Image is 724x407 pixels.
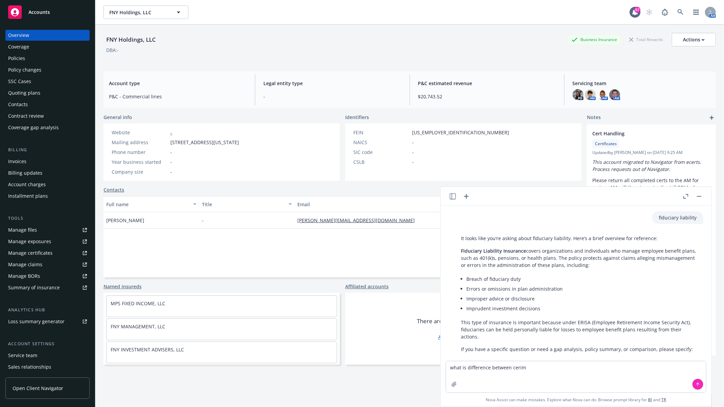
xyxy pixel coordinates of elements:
a: FNY INVESTMENT ADVISERS, LLC [111,346,184,353]
div: Billing [5,147,90,153]
a: Manage files [5,225,90,235]
div: Phone number [112,149,168,156]
a: Quoting plans [5,88,90,98]
span: FNY Holdings, LLC [109,9,168,16]
button: FNY Holdings, LLC [104,5,188,19]
a: Installment plans [5,191,90,201]
button: Email [295,196,454,212]
div: Coverage [8,41,29,52]
a: Manage BORs [5,271,90,282]
a: Account charges [5,179,90,190]
img: photo [573,89,583,100]
span: Identifiers [345,114,369,121]
div: Policy changes [8,64,41,75]
span: Accounts [29,9,50,15]
a: Sales relationships [5,362,90,372]
a: Add affiliated account [439,333,488,341]
div: Manage certificates [8,248,53,258]
div: Cert HandlingCertificatesUpdatedby [PERSON_NAME] on [DATE] 9:25 AMThis account migrated to Naviga... [587,124,716,203]
li: The account or prospect name, [466,358,697,368]
a: Report a Bug [658,5,672,19]
a: Loss summary generator [5,316,90,327]
div: Business Insurance [568,35,620,44]
a: MPS FIXED INCOME, LLC [111,300,165,307]
span: - [170,149,172,156]
div: Contacts [8,99,28,110]
span: Updated by [PERSON_NAME] on [DATE] 9:25 AM [592,150,710,156]
p: If you have a specific question or need a gap analysis, policy summary, or comparison, please spe... [461,346,697,353]
a: add [708,114,716,122]
a: BI [648,397,652,403]
div: Summary of insurance [8,282,60,293]
span: General info [104,114,132,121]
a: Manage exposures [5,236,90,247]
button: Full name [104,196,199,212]
a: Overview [5,30,90,41]
span: Legal entity type [263,80,401,87]
a: Accounts [5,3,90,22]
span: Account type [109,80,247,87]
div: Email [297,201,444,208]
a: Start snowing [643,5,656,19]
div: Mailing address [112,139,168,146]
a: Contacts [104,186,124,193]
p: covers organizations and individuals who manage employee benefit plans, such as 401(k)s, pensions... [461,247,697,269]
span: Cert Handling [592,130,693,137]
div: Sales relationships [8,362,51,372]
span: - [202,217,204,224]
a: Affiliated accounts [345,283,389,290]
a: Search [674,5,687,19]
div: Website [112,129,168,136]
a: Billing updates [5,168,90,178]
a: SSC Cases [5,76,90,87]
img: photo [597,89,608,100]
span: - [412,149,414,156]
span: - [263,93,401,100]
div: Company size [112,168,168,175]
span: - [170,158,172,166]
div: Billing updates [8,168,42,178]
a: Coverage gap analysis [5,122,90,133]
button: Title [199,196,295,212]
button: Actions [672,33,716,46]
a: Policies [5,53,90,64]
span: $20,743.52 [418,93,556,100]
span: [PERSON_NAME] [106,217,144,224]
div: Manage exposures [8,236,51,247]
div: SSC Cases [8,76,31,87]
div: Account settings [5,341,90,347]
li: Imprudent investment decisions [466,304,697,313]
div: FNY Holdings, LLC [104,35,159,44]
a: [PERSON_NAME][EMAIL_ADDRESS][DOMAIN_NAME] [297,217,420,224]
img: photo [585,89,596,100]
span: Fiduciary Liability Insurance [461,248,526,254]
a: Named insureds [104,283,142,290]
a: Invoices [5,156,90,167]
p: Please return all completed certs to the AM for review, AM will then issue to client if COI looks... [592,177,710,198]
div: Service team [8,350,37,361]
li: Errors or omissions in plan administration [466,284,697,294]
div: NAICS [353,139,409,146]
div: FEIN [353,129,409,136]
div: Total Rewards [626,35,666,44]
div: Policies [8,53,25,64]
span: Nova Assist can make mistakes. Explore what Nova can do: Browse prompt library for and [486,393,666,407]
a: Coverage [5,41,90,52]
p: fiduciary liability [659,214,697,221]
span: Notes [587,114,601,122]
span: There are no affiliated accounts yet [417,317,510,325]
span: - [412,139,414,146]
a: Manage certificates [5,248,90,258]
p: It looks like you’re asking about fiduciary liability. Here’s a brief overview for reference: [461,235,697,242]
div: Invoices [8,156,26,167]
div: Manage BORs [8,271,40,282]
li: Breach of fiduciary duty [466,274,697,284]
div: Overview [8,30,29,41]
a: Summary of insurance [5,282,90,293]
a: - [170,129,172,136]
div: Year business started [112,158,168,166]
p: This type of insurance is important because under ERISA (Employee Retirement Income Security Act)... [461,319,697,340]
div: 57 [634,7,641,13]
span: Servicing team [573,80,710,87]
